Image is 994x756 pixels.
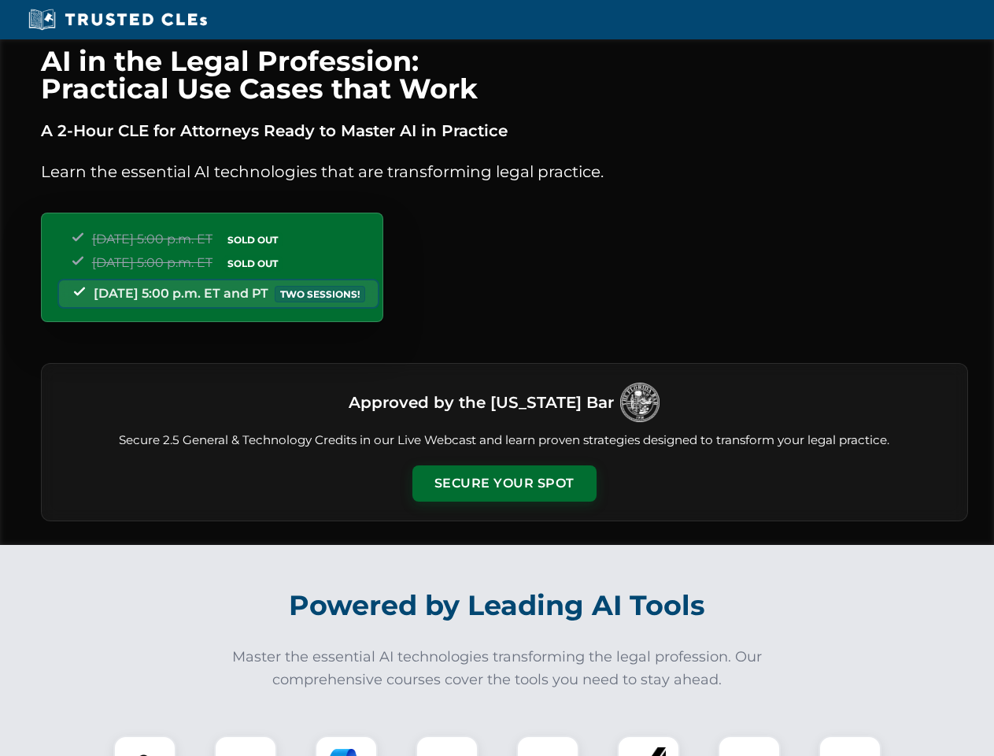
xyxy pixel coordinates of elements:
p: Master the essential AI technologies transforming the legal profession. Our comprehensive courses... [222,646,773,691]
span: SOLD OUT [222,255,283,272]
h2: Powered by Leading AI Tools [61,578,933,633]
span: [DATE] 5:00 p.m. ET [92,255,212,270]
span: [DATE] 5:00 p.m. ET [92,232,212,246]
span: SOLD OUT [222,232,283,248]
img: Logo [620,383,660,422]
img: Trusted CLEs [24,8,212,31]
h3: Approved by the [US_STATE] Bar [349,388,614,417]
p: Secure 2.5 General & Technology Credits in our Live Webcast and learn proven strategies designed ... [61,432,948,450]
p: Learn the essential AI technologies that are transforming legal practice. [41,159,968,184]
p: A 2-Hour CLE for Attorneys Ready to Master AI in Practice [41,118,968,143]
h1: AI in the Legal Profession: Practical Use Cases that Work [41,47,968,102]
button: Secure Your Spot [412,465,597,502]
